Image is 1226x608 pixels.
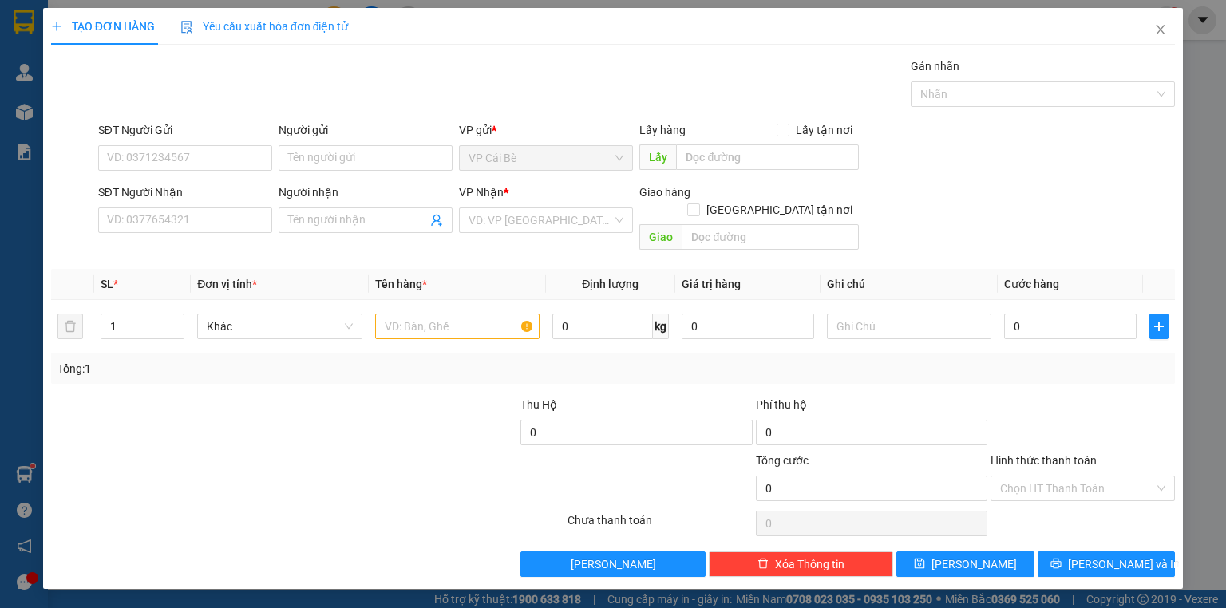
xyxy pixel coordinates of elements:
[639,124,686,136] span: Lấy hàng
[1004,278,1059,290] span: Cước hàng
[279,184,453,201] div: Người nhận
[789,121,859,139] span: Lấy tận nơi
[1068,555,1180,573] span: [PERSON_NAME] và In
[51,20,155,33] span: TẠO ĐƠN HÀNG
[1038,551,1176,577] button: printer[PERSON_NAME] và In
[582,278,639,290] span: Định lượng
[639,186,690,199] span: Giao hàng
[375,278,427,290] span: Tên hàng
[914,558,925,570] span: save
[1154,23,1167,36] span: close
[756,454,809,467] span: Tổng cước
[459,121,633,139] div: VP gửi
[911,60,959,73] label: Gán nhãn
[375,314,540,339] input: VD: Bàn, Ghế
[639,224,682,250] span: Giao
[682,224,859,250] input: Dọc đường
[775,555,844,573] span: Xóa Thông tin
[98,184,272,201] div: SĐT Người Nhận
[896,551,1034,577] button: save[PERSON_NAME]
[1150,320,1168,333] span: plus
[180,21,193,34] img: icon
[682,278,741,290] span: Giá trị hàng
[682,314,814,339] input: 0
[639,144,676,170] span: Lấy
[197,278,257,290] span: Đơn vị tính
[653,314,669,339] span: kg
[520,551,705,577] button: [PERSON_NAME]
[469,146,623,170] span: VP Cái Bè
[676,144,859,170] input: Dọc đường
[757,558,769,570] span: delete
[931,555,1017,573] span: [PERSON_NAME]
[207,314,352,338] span: Khác
[700,201,859,219] span: [GEOGRAPHIC_DATA] tận nơi
[1138,8,1183,53] button: Close
[279,121,453,139] div: Người gửi
[709,551,893,577] button: deleteXóa Thông tin
[827,314,991,339] input: Ghi Chú
[1050,558,1062,570] span: printer
[430,214,443,227] span: user-add
[98,121,272,139] div: SĐT Người Gửi
[459,186,504,199] span: VP Nhận
[991,454,1097,467] label: Hình thức thanh toán
[51,21,62,32] span: plus
[1149,314,1169,339] button: plus
[520,398,557,411] span: Thu Hộ
[821,269,998,300] th: Ghi chú
[57,360,474,377] div: Tổng: 1
[566,511,753,539] div: Chưa thanh toán
[57,314,83,339] button: delete
[101,278,113,290] span: SL
[756,396,987,420] div: Phí thu hộ
[571,555,656,573] span: [PERSON_NAME]
[180,20,349,33] span: Yêu cầu xuất hóa đơn điện tử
